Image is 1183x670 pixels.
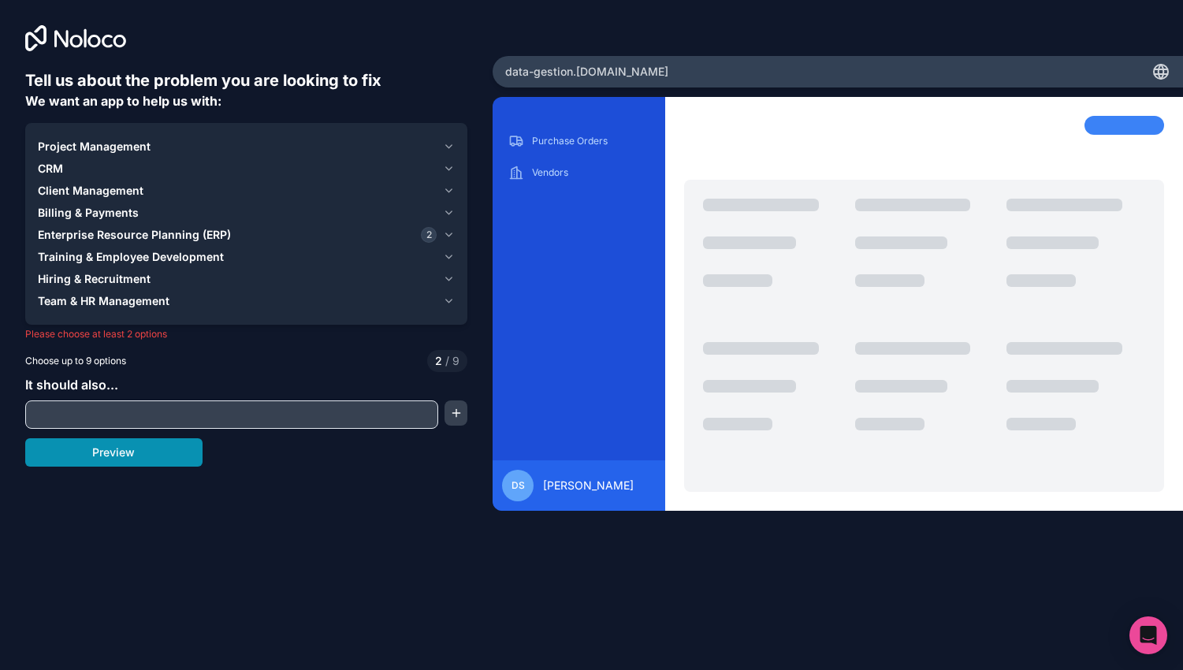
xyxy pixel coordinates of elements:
span: Client Management [38,183,143,199]
span: 2 [435,353,442,369]
span: Training & Employee Development [38,249,224,265]
span: 9 [442,353,459,369]
button: Enterprise Resource Planning (ERP)2 [38,224,455,246]
span: CRM [38,161,63,177]
span: It should also... [25,377,118,393]
button: Team & HR Management [38,290,455,312]
span: Billing & Payments [38,205,139,221]
button: Hiring & Recruitment [38,268,455,290]
span: Project Management [38,139,151,154]
button: Project Management [38,136,455,158]
h6: Tell us about the problem you are looking to fix [25,69,467,91]
span: Team & HR Management [38,293,169,309]
p: Please choose at least 2 options [25,328,467,341]
span: Choose up to 9 options [25,354,126,368]
div: scrollable content [505,128,653,448]
span: We want an app to help us with: [25,93,221,109]
span: DS [512,479,525,492]
button: CRM [38,158,455,180]
button: Billing & Payments [38,202,455,224]
span: [PERSON_NAME] [543,478,634,493]
span: 2 [421,227,437,243]
p: Vendors [532,166,649,179]
span: Hiring & Recruitment [38,271,151,287]
button: Preview [25,438,203,467]
span: / [445,354,449,367]
button: Client Management [38,180,455,202]
button: Training & Employee Development [38,246,455,268]
div: Open Intercom Messenger [1129,616,1167,654]
p: Purchase Orders [532,135,649,147]
span: data-gestion .[DOMAIN_NAME] [505,64,668,80]
span: Enterprise Resource Planning (ERP) [38,227,231,243]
